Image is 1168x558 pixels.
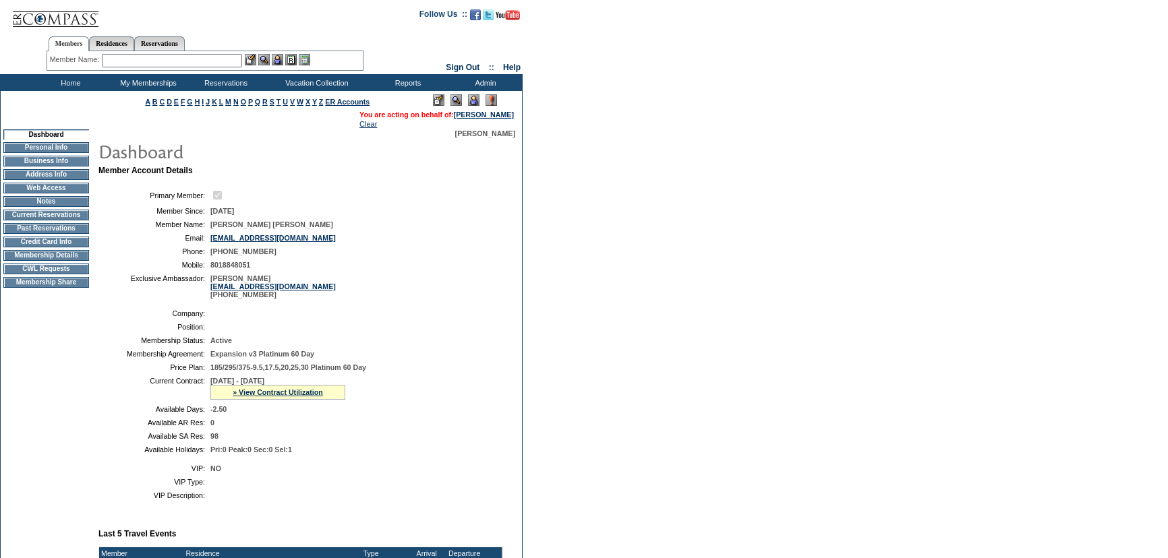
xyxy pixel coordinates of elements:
[159,98,165,106] a: C
[104,261,205,269] td: Mobile:
[98,137,368,164] img: pgTtlDashboard.gif
[283,98,288,106] a: U
[241,98,246,106] a: O
[104,220,205,228] td: Member Name:
[212,98,217,106] a: K
[185,74,263,91] td: Reservations
[104,247,205,255] td: Phone:
[104,309,205,317] td: Company:
[446,63,479,72] a: Sign Out
[104,377,205,400] td: Current Contract:
[104,478,205,486] td: VIP Type:
[3,142,89,153] td: Personal Info
[489,63,494,72] span: ::
[210,220,333,228] span: [PERSON_NAME] [PERSON_NAME]
[104,363,205,371] td: Price Plan:
[181,98,185,106] a: F
[272,54,283,65] img: Impersonate
[108,74,185,91] td: My Memberships
[486,94,497,106] img: Log Concern/Member Elevation
[258,54,270,65] img: View
[3,156,89,166] td: Business Info
[3,196,89,207] td: Notes
[454,111,514,119] a: [PERSON_NAME]
[3,277,89,288] td: Membership Share
[134,36,185,51] a: Reservations
[210,350,314,358] span: Expansion v3 Platinum 60 Day
[450,94,462,106] img: View Mode
[3,169,89,180] td: Address Info
[3,129,89,139] td: Dashboard
[419,8,467,24] td: Follow Us ::
[483,13,494,22] a: Follow us on Twitter
[50,54,102,65] div: Member Name:
[285,54,297,65] img: Reservations
[276,98,281,106] a: T
[210,261,250,269] span: 8018848051
[104,323,205,331] td: Position:
[104,207,205,215] td: Member Since:
[483,9,494,20] img: Follow us on Twitter
[49,36,90,51] a: Members
[233,388,323,396] a: » View Contract Utilization
[167,98,172,106] a: D
[225,98,231,106] a: M
[104,234,205,242] td: Email:
[98,529,176,538] b: Last 5 Travel Events
[206,98,210,106] a: J
[104,189,205,201] td: Primary Member:
[255,98,260,106] a: Q
[98,166,193,175] b: Member Account Details
[445,74,523,91] td: Admin
[3,263,89,274] td: CWL Requests
[210,377,264,385] span: [DATE] - [DATE]
[210,405,227,413] span: -2.50
[202,98,204,106] a: I
[468,94,479,106] img: Impersonate
[104,418,205,427] td: Available AR Res:
[305,98,310,106] a: X
[30,74,108,91] td: Home
[210,464,221,472] span: NO
[104,445,205,454] td: Available Holidays:
[187,98,192,106] a: G
[104,432,205,440] td: Available SA Res:
[312,98,317,106] a: Y
[233,98,239,106] a: N
[195,98,200,106] a: H
[210,282,336,290] a: [EMAIL_ADDRESS][DOMAIN_NAME]
[3,250,89,261] td: Membership Details
[359,111,514,119] span: You are acting on behalf of:
[3,210,89,220] td: Current Reservations
[152,98,158,106] a: B
[210,234,336,242] a: [EMAIL_ADDRESS][DOMAIN_NAME]
[496,10,520,20] img: Subscribe to our YouTube Channel
[470,9,481,20] img: Become our fan on Facebook
[455,129,515,137] span: [PERSON_NAME]
[210,418,214,427] span: 0
[270,98,274,106] a: S
[245,54,256,65] img: b_edit.gif
[89,36,134,51] a: Residences
[210,247,276,255] span: [PHONE_NUMBER]
[297,98,303,106] a: W
[210,445,292,454] span: Pri:0 Peak:0 Sec:0 Sel:1
[433,94,444,106] img: Edit Mode
[146,98,150,106] a: A
[3,237,89,247] td: Credit Card Info
[290,98,295,106] a: V
[104,336,205,344] td: Membership Status:
[470,13,481,22] a: Become our fan on Facebook
[210,336,232,344] span: Active
[368,74,445,91] td: Reports
[104,350,205,358] td: Membership Agreement:
[263,74,368,91] td: Vacation Collection
[262,98,268,106] a: R
[3,183,89,193] td: Web Access
[104,491,205,499] td: VIP Description:
[496,13,520,22] a: Subscribe to our YouTube Channel
[210,207,234,215] span: [DATE]
[248,98,253,106] a: P
[104,405,205,413] td: Available Days:
[210,363,366,371] span: 185/295/375-9.5,17.5,20,25,30 Platinum 60 Day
